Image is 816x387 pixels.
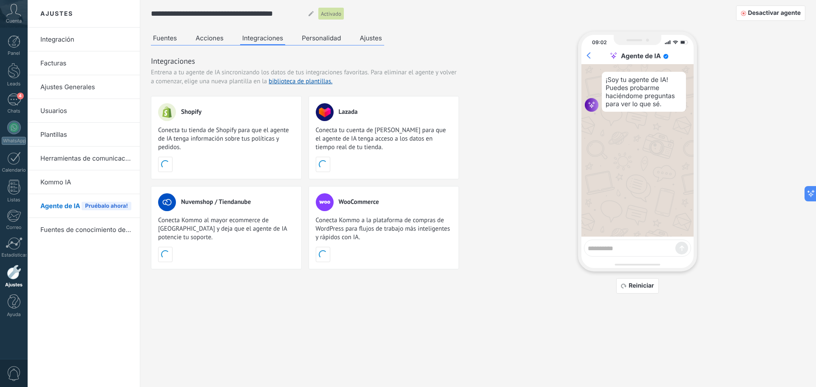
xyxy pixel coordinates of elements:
button: Reiniciar [616,278,659,294]
span: Conecta Kommo al mayor ecommerce de [GEOGRAPHIC_DATA] y deja que el agente de IA potencie tu sopo... [158,216,295,242]
span: Conecta Kommo a la plataforma de compras de WordPress para flujos de trabajo más inteligentes y r... [316,216,452,242]
div: 09:02 [592,39,607,45]
div: WhatsApp [2,137,26,145]
span: WooCommerce [339,198,379,206]
div: ¡Soy tu agente de IA! Puedes probarme haciéndome preguntas para ver lo que sé. [602,72,686,112]
div: Ajustes [2,282,26,288]
a: biblioteca de plantillas. [269,77,332,85]
li: Integración [28,28,140,51]
div: Listas [2,197,26,203]
li: Usuarios [28,99,140,123]
div: Calendario [2,167,26,173]
a: Agente de IAPruébalo ahora! [40,194,131,218]
span: Pruébalo ahora! [82,202,131,210]
a: Integración [40,28,131,51]
div: Panel [2,51,26,56]
span: Agente de IA [40,194,80,218]
a: Usuarios [40,99,131,123]
span: Entrena a tu agente de IA sincronizando los datos de tus integraciones favoritas. [151,68,369,77]
a: Ajustes Generales [40,75,131,99]
button: Ajustes [357,31,384,44]
li: Herramientas de comunicación [28,147,140,170]
div: Chats [2,108,26,114]
button: Desactivar agente [736,6,805,21]
li: Agente de IA [28,194,140,218]
a: Facturas [40,51,131,75]
div: Agente de IA [621,52,661,60]
h3: Integraciones [151,56,459,66]
div: Estadísticas [2,252,26,258]
img: agent icon [585,98,598,112]
span: 4 [17,93,24,99]
div: Ayuda [2,312,26,317]
a: Fuentes de conocimiento de IA [40,218,131,242]
a: Kommo IA [40,170,131,194]
li: Fuentes de conocimiento de IA [28,218,140,241]
span: Lazada [339,108,358,116]
button: Integraciones [240,31,285,45]
a: Herramientas de comunicación [40,147,131,170]
span: Reiniciar [629,283,654,289]
li: Facturas [28,51,140,75]
li: Ajustes Generales [28,75,140,99]
span: Cuenta [6,18,22,24]
div: Leads [2,81,26,87]
li: Plantillas [28,123,140,147]
a: Plantillas [40,123,131,147]
span: Conecta tu tienda de Shopify para que el agente de IA tenga información sobre tus políticas y ped... [158,126,295,152]
span: Conecta tu cuenta de [PERSON_NAME] para que el agente de IA tenga acceso a los datos en tiempo re... [316,126,452,152]
button: Acciones [193,31,226,44]
span: Desactivar agente [748,10,801,16]
span: Nuvemshop / Tiendanube [181,198,251,206]
span: Shopify [181,108,201,116]
button: Fuentes [151,31,179,44]
span: Activado [321,10,341,18]
li: Kommo IA [28,170,140,194]
div: Correo [2,225,26,230]
button: Personalidad [300,31,343,44]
